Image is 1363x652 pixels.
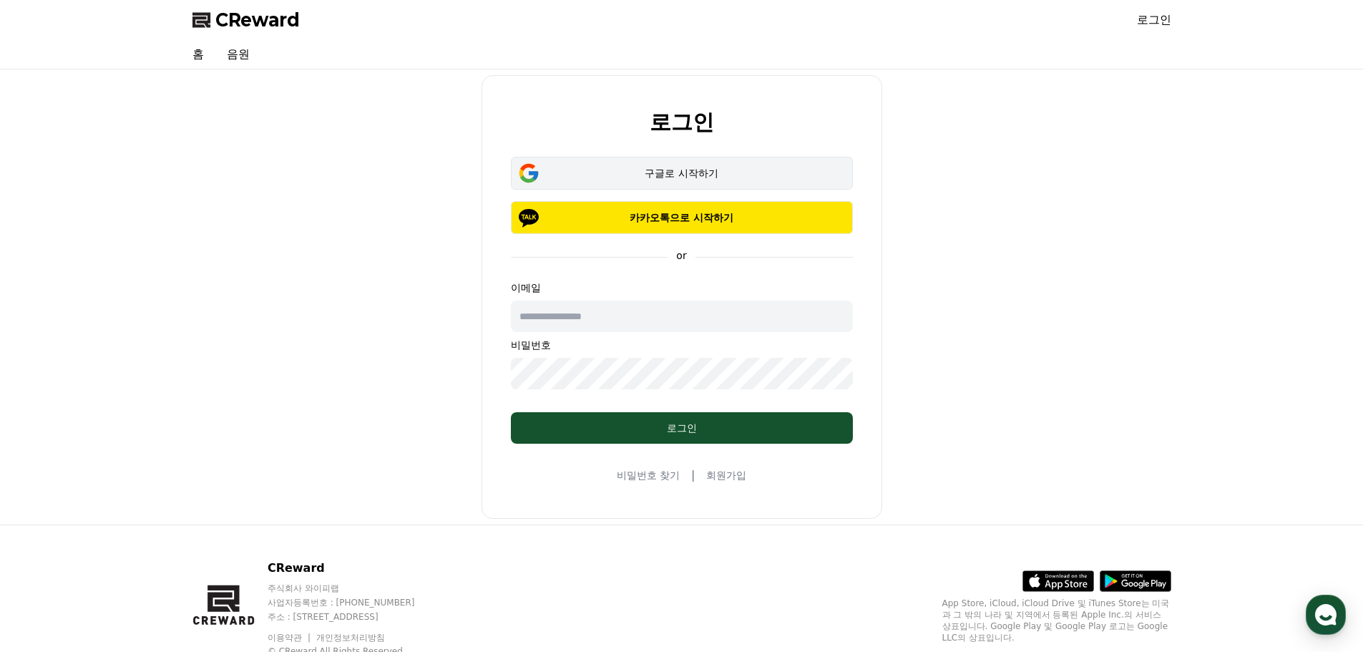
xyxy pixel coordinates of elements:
p: CReward [268,560,442,577]
p: App Store, iCloud, iCloud Drive 및 iTunes Store는 미국과 그 밖의 나라 및 지역에서 등록된 Apple Inc.의 서비스 상표입니다. Goo... [942,598,1171,643]
p: 비밀번호 [511,338,853,352]
p: 주식회사 와이피랩 [268,583,442,594]
button: 카카오톡으로 시작하기 [511,201,853,234]
a: 개인정보처리방침 [316,633,385,643]
a: 회원가입 [706,468,746,482]
button: 로그인 [511,412,853,444]
a: 설정 [185,454,275,490]
a: 비밀번호 찾기 [617,468,680,482]
p: 주소 : [STREET_ADDRESS] [268,611,442,623]
a: CReward [192,9,300,31]
p: 사업자등록번호 : [PHONE_NUMBER] [268,597,442,608]
a: 이용약관 [268,633,313,643]
button: 구글로 시작하기 [511,157,853,190]
h2: 로그인 [650,110,714,134]
span: 설정 [221,475,238,487]
a: 음원 [215,40,261,69]
div: 구글로 시작하기 [532,166,832,180]
span: 대화 [131,476,148,487]
p: or [668,248,695,263]
span: CReward [215,9,300,31]
div: 로그인 [539,421,824,435]
p: 이메일 [511,281,853,295]
span: 홈 [45,475,54,487]
span: | [691,467,695,484]
p: 카카오톡으로 시작하기 [532,210,832,225]
a: 대화 [94,454,185,490]
a: 로그인 [1137,11,1171,29]
a: 홈 [4,454,94,490]
a: 홈 [181,40,215,69]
